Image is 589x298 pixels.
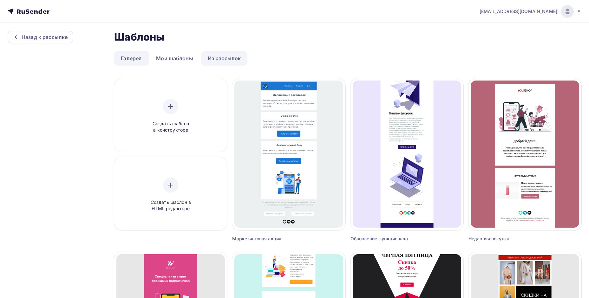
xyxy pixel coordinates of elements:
[468,236,553,242] div: Недавняя покупка
[114,51,148,66] a: Галерея
[480,8,557,15] span: [EMAIL_ADDRESS][DOMAIN_NAME]
[232,236,317,242] div: Маркетинговая акция
[201,51,248,66] a: Из рассылок
[141,199,201,212] span: Создать шаблон в HTML редакторе
[22,33,68,41] div: Назад к рассылке
[480,5,581,18] a: [EMAIL_ADDRESS][DOMAIN_NAME]
[114,31,165,43] h2: Шаблоны
[350,236,435,242] div: Обновление функционала
[149,51,200,66] a: Мои шаблоны
[141,120,201,133] span: Создать шаблон в конструкторе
